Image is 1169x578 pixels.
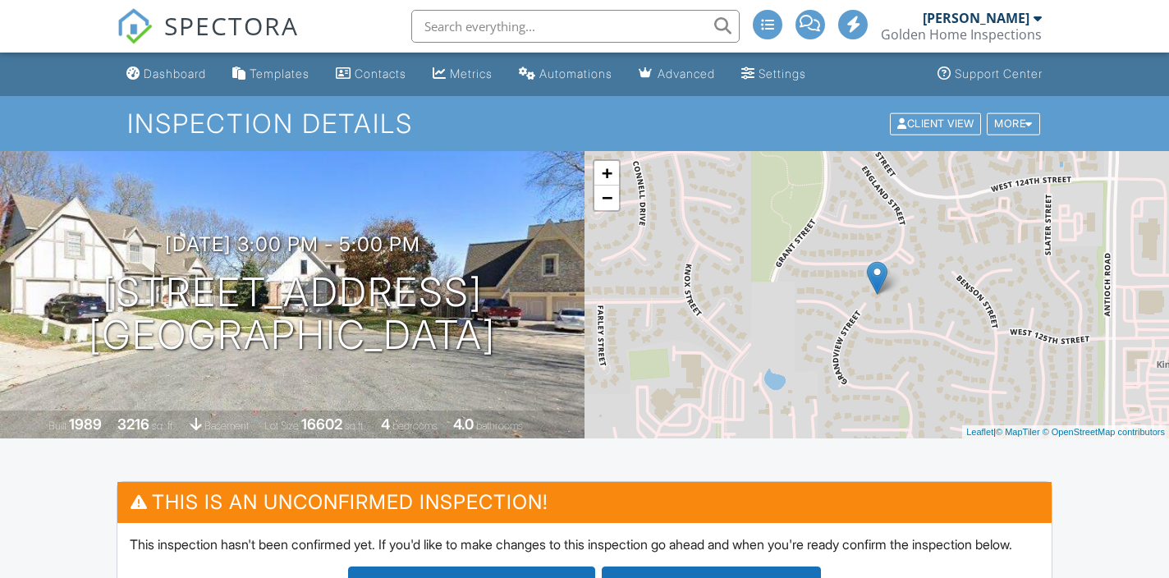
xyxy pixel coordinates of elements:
a: Support Center [931,59,1049,89]
h1: Inspection Details [127,109,1042,138]
input: Search everything... [411,10,740,43]
img: The Best Home Inspection Software - Spectora [117,8,153,44]
a: Zoom in [594,161,619,186]
div: | [962,425,1169,439]
a: Contacts [329,59,413,89]
a: Advanced [632,59,722,89]
h3: [DATE] 3:00 pm - 5:00 pm [165,233,420,255]
a: Templates [226,59,316,89]
div: Advanced [658,67,715,80]
span: basement [204,420,249,432]
div: Golden Home Inspections [881,26,1042,43]
p: This inspection hasn't been confirmed yet. If you'd like to make changes to this inspection go ah... [130,535,1038,553]
a: Leaflet [966,427,993,437]
div: Contacts [355,67,406,80]
div: Dashboard [144,67,206,80]
a: © MapTiler [996,427,1040,437]
div: 3216 [117,415,149,433]
div: 1989 [69,415,102,433]
div: Metrics [450,67,493,80]
h3: This is an Unconfirmed Inspection! [117,482,1051,522]
a: © OpenStreetMap contributors [1043,427,1165,437]
a: SPECTORA [117,22,299,57]
div: 4 [381,415,390,433]
span: Built [48,420,66,432]
a: Metrics [426,59,499,89]
div: 4.0 [453,415,474,433]
span: sq.ft. [345,420,365,432]
a: Automations (Advanced) [512,59,619,89]
div: 16602 [301,415,342,433]
span: bathrooms [476,420,523,432]
h1: [STREET_ADDRESS] [GEOGRAPHIC_DATA] [89,271,496,358]
div: Settings [759,67,806,80]
span: SPECTORA [164,8,299,43]
div: [PERSON_NAME] [923,10,1029,26]
div: Client View [890,112,981,135]
div: Support Center [955,67,1043,80]
div: More [987,112,1040,135]
span: Lot Size [264,420,299,432]
a: Zoom out [594,186,619,210]
span: sq. ft. [152,420,175,432]
a: Client View [888,117,985,129]
div: Templates [250,67,309,80]
div: Automations [539,67,612,80]
a: Dashboard [120,59,213,89]
a: Settings [735,59,813,89]
span: bedrooms [392,420,438,432]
